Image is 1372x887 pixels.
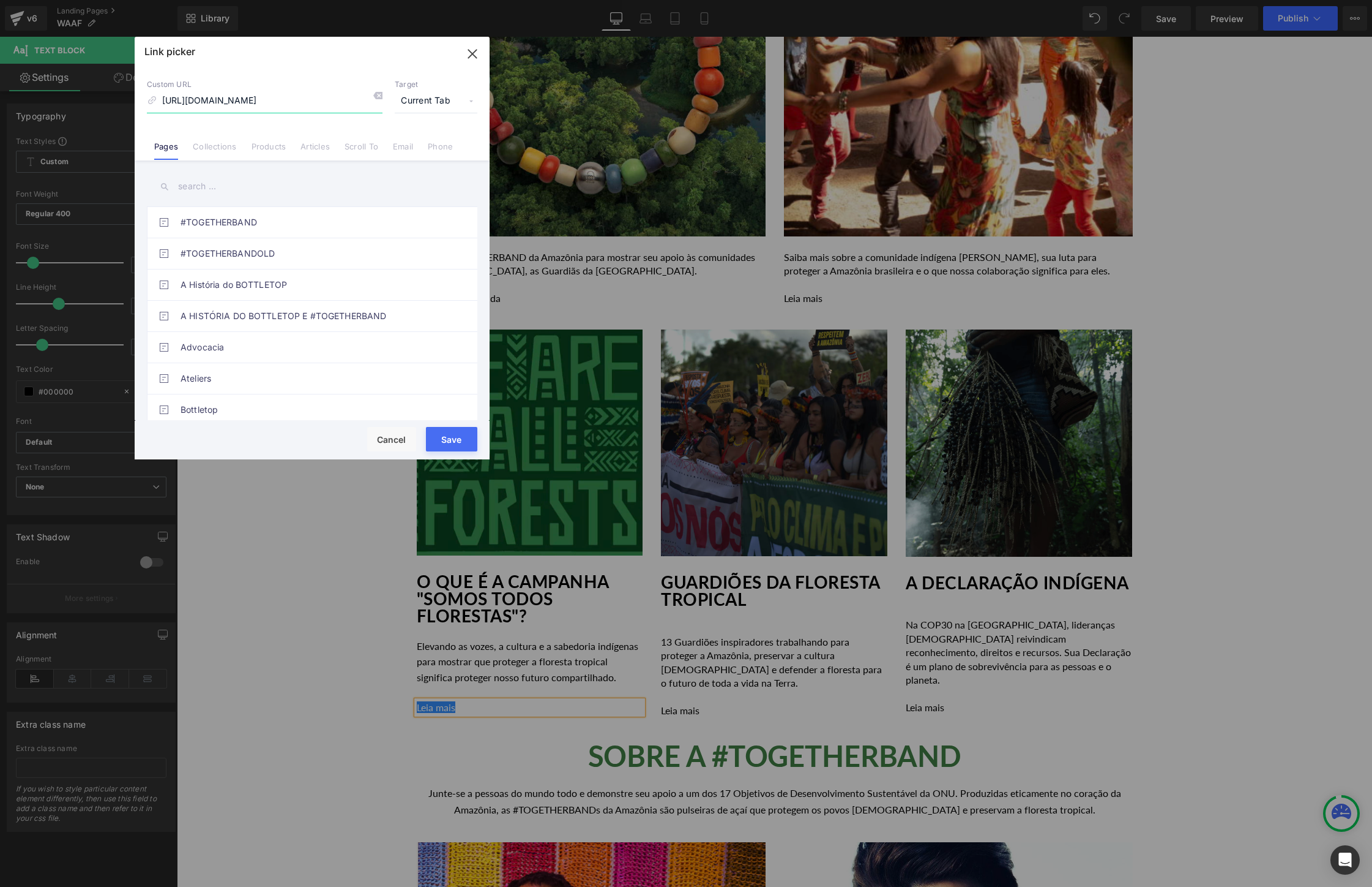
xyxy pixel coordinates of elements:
[147,80,382,89] p: Custom URL
[240,214,589,241] p: Use a #TOGETHERBAND da Amazônia para mostrar seu apoio às comunidades [DEMOGRAPHIC_DATA], as Guar...
[144,45,195,58] p: Link picker
[181,301,450,331] a: A HISTÓRIA DO BOTTLETOP E #TOGETHERBAND
[181,207,450,238] a: #TOGETHERBAND
[428,142,453,160] a: Phone
[181,394,450,425] a: Bottletop
[240,536,466,587] h2: O QUE É A CAMPANHA "SOMOS TODOS FLORESTAS"?
[729,664,955,678] p: Leia mais
[181,332,450,363] a: Advocacia
[181,363,450,394] a: Ateliers
[147,89,382,113] input: https://gempages.net
[193,142,236,160] a: Collections
[240,255,589,268] p: Obtenha sua banda
[240,748,956,781] p: Junte-se a pessoas do mundo todo e demonstre seu apoio a um dos 17 Objetivos de Desenvolvimento S...
[300,142,330,160] a: Articles
[484,667,710,681] p: Leia mais
[367,427,416,451] button: Cancel
[252,142,286,160] a: Products
[240,665,278,676] a: Leia mais
[426,427,477,451] button: Save
[395,80,477,89] p: Target
[395,89,477,113] span: Current Tab
[240,602,466,649] p: Elevando as vozes, a cultura e a sabedoria indígenas para mostrar que proteger a floresta tropica...
[484,598,710,654] p: 13 Guardiões inspiradores trabalhando para proteger a Amazônia, preservar a cultura [DEMOGRAPHIC_...
[393,142,413,160] a: Email
[240,705,956,734] h1: SOBRE A #TOGETHERBAND
[147,173,477,200] input: search ...
[154,142,178,160] a: Pages
[729,537,955,554] h2: A DECLARAÇÃO INDÍGENA
[607,214,956,241] p: Saiba mais sobre a comunidade indígena [PERSON_NAME], sua luta para proteger a Amazônia brasileir...
[181,238,450,269] a: #TOGETHERBANDOLD
[345,142,378,160] a: Scroll To
[181,270,450,300] a: A História do BOTTLETOP
[607,255,956,268] p: Leia mais
[729,581,955,650] p: Na COP30 na [GEOGRAPHIC_DATA], lideranças [DEMOGRAPHIC_DATA] reivindicam reconhecimento, direitos...
[1330,845,1360,875] div: Open Intercom Messenger
[484,537,710,571] h2: GUARDIÕES DA FLORESTA TROPICAL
